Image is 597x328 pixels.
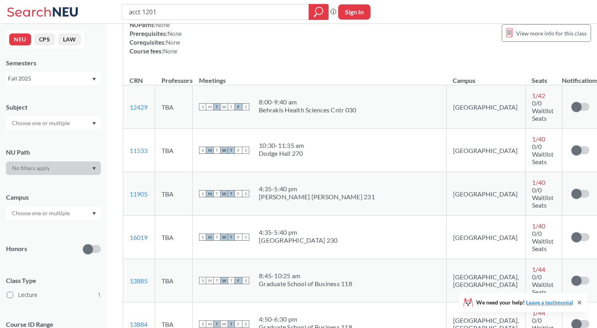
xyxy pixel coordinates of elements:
[6,59,101,67] div: Semesters
[242,277,249,284] span: S
[526,299,573,306] a: Leave a testimonial
[235,190,242,197] span: F
[6,161,101,175] div: Dropdown arrow
[155,68,193,85] th: Professors
[6,148,101,157] div: NU Path
[532,135,545,143] span: 1 / 40
[8,74,91,83] div: Fall 2025
[309,4,329,20] div: magnifying glass
[242,103,249,110] span: S
[532,179,545,186] span: 1 / 40
[242,234,249,241] span: S
[532,309,545,316] span: 1 / 44
[213,234,221,241] span: T
[199,147,206,154] span: S
[199,103,206,110] span: S
[259,272,352,280] div: 8:45 - 10:25 am
[130,190,148,198] a: 11905
[221,103,228,110] span: W
[130,277,148,285] a: 13885
[228,190,235,197] span: T
[532,230,554,252] span: 0/0 Waitlist Seats
[206,190,213,197] span: M
[155,129,193,172] td: TBA
[228,103,235,110] span: T
[213,190,221,197] span: T
[163,47,177,55] span: None
[242,190,249,197] span: S
[155,259,193,302] td: TBA
[130,20,182,55] div: NUPaths: Prerequisites: Corequisites: Course fees:
[221,147,228,154] span: W
[259,228,337,236] div: 4:35 - 5:40 pm
[221,234,228,241] span: W
[235,277,242,284] span: F
[193,68,447,85] th: Meetings
[167,30,182,37] span: None
[199,234,206,241] span: S
[228,147,235,154] span: T
[532,265,545,273] span: 1 / 44
[259,280,352,288] div: Graduate School of Business 118
[338,4,370,20] button: Sign In
[532,92,545,99] span: 1 / 42
[532,143,554,165] span: 0/0 Waitlist Seats
[446,172,525,216] td: [GEOGRAPHIC_DATA]
[532,186,554,209] span: 0/0 Waitlist Seats
[259,149,304,157] div: Dodge Hall 270
[206,147,213,154] span: M
[9,33,31,45] button: NEU
[6,103,101,112] div: Subject
[228,320,235,328] span: T
[206,277,213,284] span: M
[314,6,323,18] svg: magnifying glass
[6,193,101,202] div: Campus
[199,320,206,328] span: S
[446,85,525,129] td: [GEOGRAPHIC_DATA]
[8,118,75,128] input: Choose one or multiple
[235,103,242,110] span: F
[476,300,573,305] span: We need your help!
[155,172,193,216] td: TBA
[446,216,525,259] td: [GEOGRAPHIC_DATA]
[130,234,148,241] a: 16019
[259,98,356,106] div: 8:00 - 9:40 am
[6,244,27,253] p: Honors
[6,276,101,285] span: Class Type
[6,206,101,220] div: Dropdown arrow
[156,21,170,28] span: None
[221,277,228,284] span: W
[206,103,213,110] span: M
[92,212,96,215] svg: Dropdown arrow
[128,5,303,19] input: Class, professor, course number, "phrase"
[235,147,242,154] span: F
[259,193,375,201] div: [PERSON_NAME] [PERSON_NAME] 231
[532,99,554,122] span: 0/0 Waitlist Seats
[259,106,356,114] div: Behrakis Health Sciences Cntr 030
[446,259,525,302] td: [GEOGRAPHIC_DATA], [GEOGRAPHIC_DATA]
[206,320,213,328] span: M
[259,141,304,149] div: 10:30 - 11:35 am
[58,33,81,45] button: LAW
[259,236,337,244] div: [GEOGRAPHIC_DATA] 230
[242,147,249,154] span: S
[446,129,525,172] td: [GEOGRAPHIC_DATA]
[259,315,352,323] div: 4:50 - 6:30 pm
[199,190,206,197] span: S
[98,291,101,299] span: 1
[130,76,143,85] div: CRN
[213,320,221,328] span: T
[7,290,101,300] label: Lecture
[206,234,213,241] span: M
[130,320,148,328] a: 13884
[213,277,221,284] span: T
[516,28,587,38] span: View more info for this class
[92,78,96,81] svg: Dropdown arrow
[8,208,75,218] input: Choose one or multiple
[130,147,148,154] a: 11533
[155,216,193,259] td: TBA
[199,277,206,284] span: S
[213,147,221,154] span: T
[155,85,193,129] td: TBA
[92,167,96,170] svg: Dropdown arrow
